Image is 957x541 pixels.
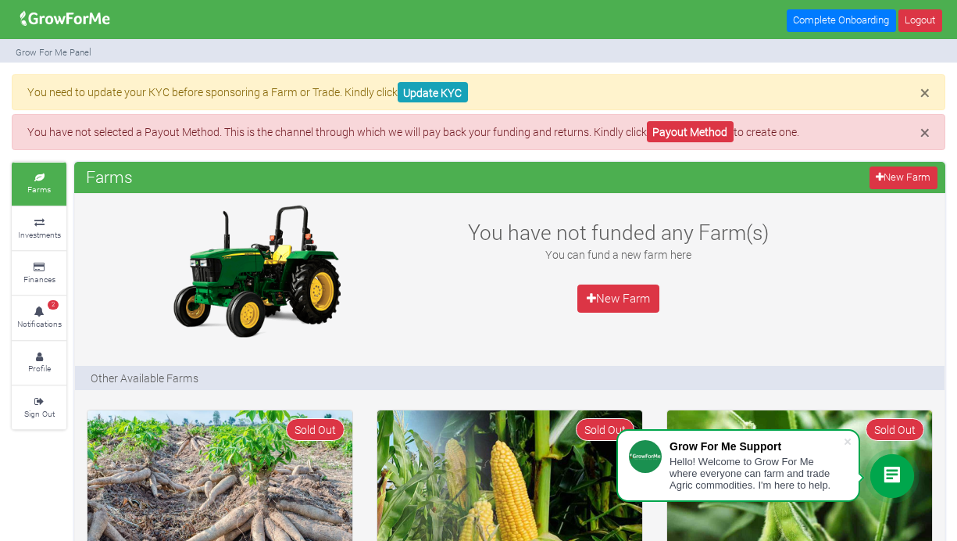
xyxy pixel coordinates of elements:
[870,167,937,189] a: New Farm
[24,408,55,419] small: Sign Out
[28,363,51,374] small: Profile
[787,9,896,32] a: Complete Onboarding
[27,124,930,140] p: You have not selected a Payout Method. This is the channel through which we will pay back your fu...
[12,342,66,385] a: Profile
[647,121,734,142] a: Payout Method
[920,81,930,104] span: ×
[398,82,468,103] a: Update KYC
[670,456,843,491] div: Hello! Welcome to Grow For Me where everyone can farm and trade Agric commodities. I'm here to help.
[12,296,66,339] a: 2 Notifications
[17,318,62,329] small: Notifications
[27,84,930,100] p: You need to update your KYC before sponsoring a Farm or Trade. Kindly click
[452,246,786,263] p: You can fund a new farm here
[82,161,137,192] span: Farms
[12,386,66,429] a: Sign Out
[48,300,59,310] span: 2
[920,84,930,102] button: Close
[286,418,345,441] span: Sold Out
[91,370,198,386] p: Other Available Farms
[12,252,66,295] a: Finances
[898,9,942,32] a: Logout
[12,163,66,206] a: Farms
[18,229,61,240] small: Investments
[670,440,843,453] div: Grow For Me Support
[920,124,930,142] button: Close
[577,285,660,313] a: New Farm
[452,220,786,245] h3: You have not funded any Farm(s)
[16,46,91,58] small: Grow For Me Panel
[23,274,55,285] small: Finances
[920,120,930,144] span: ×
[576,418,634,441] span: Sold Out
[27,184,51,195] small: Farms
[159,201,354,342] img: growforme image
[12,207,66,250] a: Investments
[866,418,924,441] span: Sold Out
[15,3,116,34] img: growforme image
